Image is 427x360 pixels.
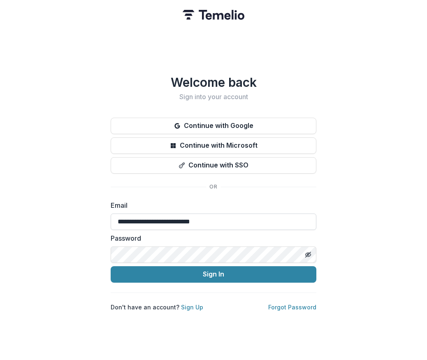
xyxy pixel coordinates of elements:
img: Temelio [183,10,244,20]
button: Continue with SSO [111,157,316,174]
button: Continue with Google [111,118,316,134]
label: Password [111,233,311,243]
button: Toggle password visibility [302,248,315,261]
a: Forgot Password [268,304,316,311]
h2: Sign into your account [111,93,316,101]
label: Email [111,200,311,210]
h1: Welcome back [111,75,316,90]
button: Continue with Microsoft [111,137,316,154]
p: Don't have an account? [111,303,203,311]
button: Sign In [111,266,316,283]
a: Sign Up [181,304,203,311]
